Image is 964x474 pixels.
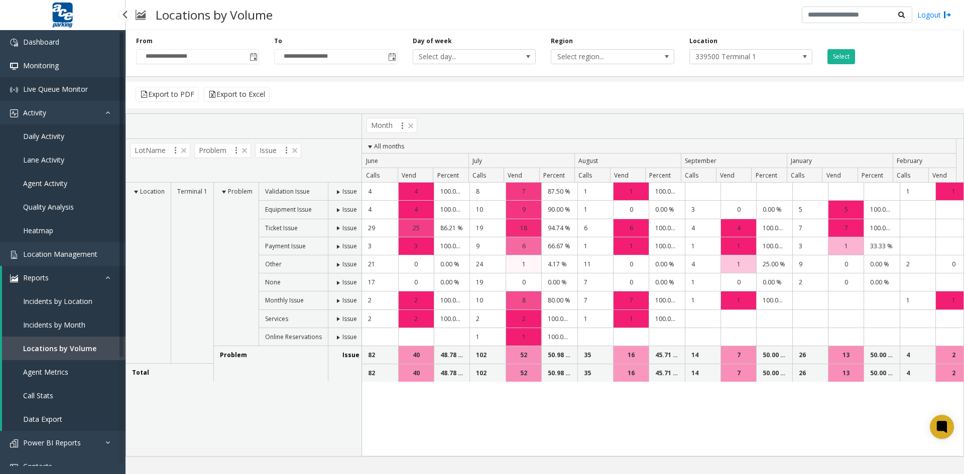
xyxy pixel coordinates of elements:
td: 14 [685,364,720,382]
span: Issue [342,224,357,232]
td: 2 [362,310,398,328]
span: 40 [413,350,420,360]
td: 33.33 % [864,237,899,255]
td: 100.00 % [649,183,684,201]
td: 1 [577,237,613,255]
th: Percent [433,168,468,183]
td: 100.00 % [649,310,684,328]
td: 80.00 % [541,291,577,309]
td: 100.00 % [434,183,469,201]
td: 2 [900,255,935,273]
td: 1 [469,328,505,346]
td: 100.00 % [434,201,469,219]
span: 4 [737,223,741,233]
img: 'icon' [10,86,18,94]
th: Calls [681,168,716,183]
td: 66.67 % [541,237,577,255]
span: 0 [414,277,418,287]
th: Vend [610,168,645,183]
td: 100.00 % [434,310,469,328]
span: Validation Issue [265,187,310,196]
td: 7 [577,273,613,291]
label: From [136,37,153,46]
td: 100.00 % [434,237,469,255]
span: 52 [520,368,527,378]
td: 26 [792,364,828,382]
span: 7 [845,223,848,233]
span: Agent Activity [23,179,67,188]
span: 1 [952,295,955,305]
span: Equipment Issue [265,205,312,214]
span: Monitoring [23,61,59,70]
img: 'icon' [10,109,18,117]
td: 0.00 % [756,273,792,291]
th: Vend [504,168,539,183]
td: 45.71 % [649,346,684,364]
span: 0 [414,259,418,269]
td: 86.21 % [434,219,469,237]
span: Payment Issue [265,242,306,250]
td: 4 [900,364,935,382]
td: 100.00 % [649,237,684,255]
a: Agent Metrics [2,360,126,384]
td: 1 [685,273,720,291]
span: Online Reservations [265,333,322,341]
th: Calls [362,168,397,183]
th: January [787,153,893,168]
td: 100.00 % [864,201,899,219]
span: Activity [23,108,46,117]
img: 'icon' [10,274,18,282]
span: 9 [522,205,526,214]
a: Reports [2,266,126,289]
img: 'icon' [10,439,18,447]
a: Locations by Volume [2,337,126,360]
td: 19 [469,219,505,237]
td: 50.98 % [541,346,577,364]
td: 0.00 % [756,201,792,219]
td: 29 [362,219,398,237]
td: 3 [685,201,720,219]
span: Toggle popup [386,50,397,64]
span: Issue [342,205,357,214]
button: Export to PDF [136,87,199,102]
h3: Locations by Volume [151,3,278,27]
td: 100.00 % [541,310,577,328]
span: Issue [342,333,357,341]
span: None [265,278,281,286]
span: 1 [737,241,741,251]
td: 2 [792,273,828,291]
span: Problem [220,351,247,359]
span: Contacts [23,461,52,471]
span: 8 [522,295,526,305]
td: 48.78 % [434,346,469,364]
td: 100.00 % [434,291,469,309]
span: 2 [414,314,418,324]
td: 100.00 % [649,219,684,237]
th: Vend [822,168,857,183]
td: 100.00 % [541,328,577,346]
td: 1 [685,291,720,309]
td: 5 [792,201,828,219]
label: Region [551,37,573,46]
td: 50.00 % [756,346,792,364]
span: Ticket Issue [265,224,298,232]
span: 7 [630,295,633,305]
span: Locations by Volume [23,344,96,353]
th: Calls [787,168,822,183]
td: 0.00 % [434,255,469,273]
span: Month [367,118,417,133]
span: Agent Metrics [23,367,68,377]
span: 6 [522,241,526,251]
span: Issue [342,296,357,304]
td: 100.00 % [649,291,684,309]
span: 18 [520,223,527,233]
span: 52 [520,350,527,360]
span: Terminal 1 [177,187,207,196]
span: Problem [228,187,253,196]
td: 1 [900,183,935,201]
td: 4 [900,346,935,364]
img: logout [943,10,951,20]
span: 1 [737,259,741,269]
th: Vend [928,168,963,183]
td: 0.00 % [649,201,684,219]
